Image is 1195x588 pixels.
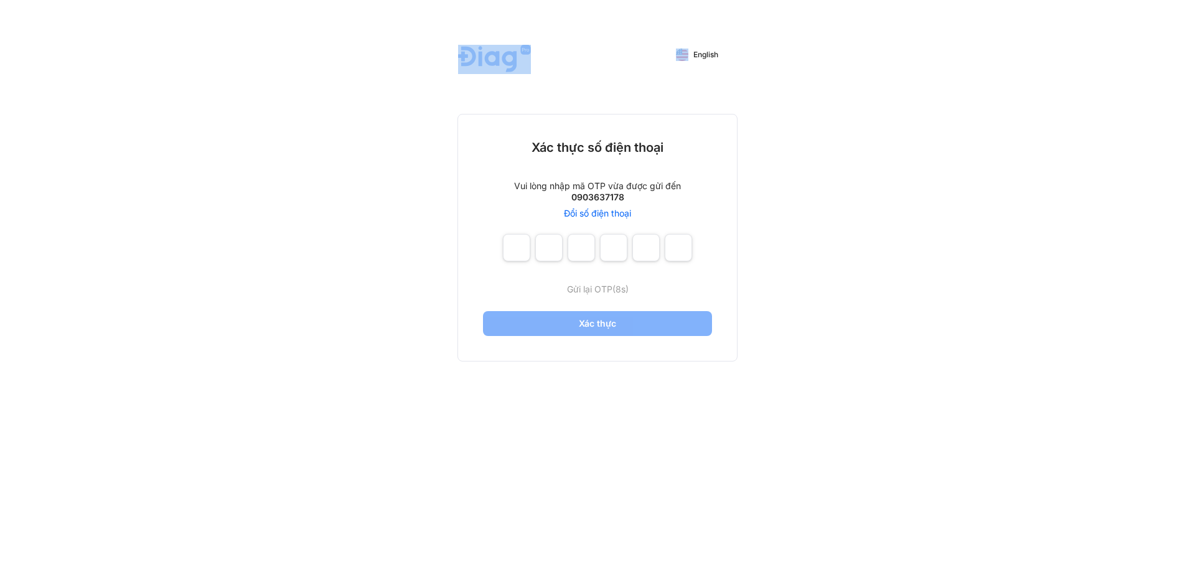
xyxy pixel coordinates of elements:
img: English [676,49,688,61]
a: Đổi số điện thoại [564,208,631,219]
div: Xác thực số điện thoại [532,139,663,156]
div: 0903637178 [571,192,624,203]
img: logo [458,45,531,74]
button: Xác thực [483,311,712,336]
div: Vui lòng nhập mã OTP vừa được gửi đến [514,180,681,192]
span: English [693,50,718,59]
button: English [667,45,727,65]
